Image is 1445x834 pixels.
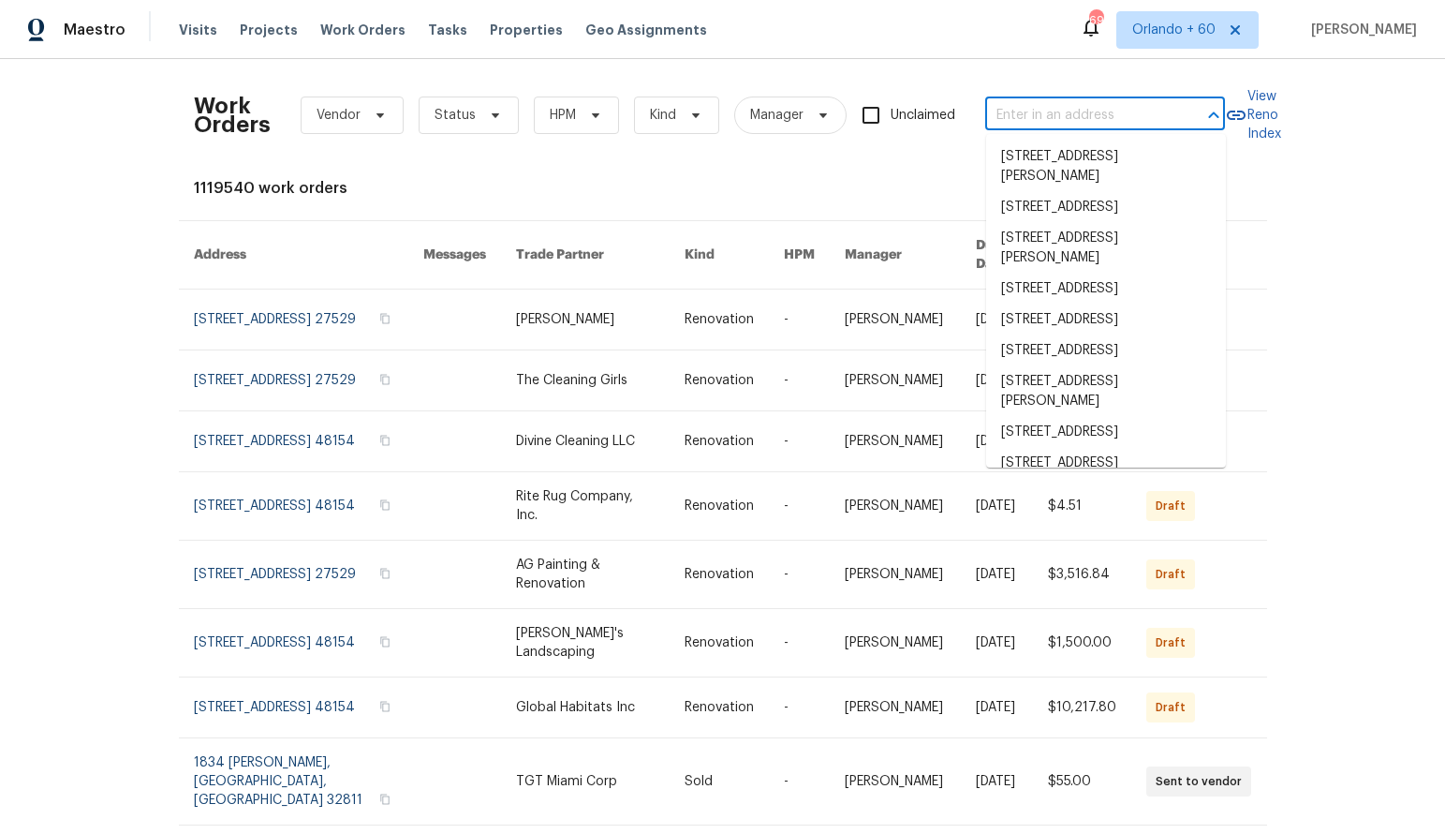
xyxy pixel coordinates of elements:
li: [STREET_ADDRESS][PERSON_NAME] [986,141,1226,192]
th: Trade Partner [501,221,671,290]
span: HPM [550,106,576,125]
td: - [769,678,830,738]
button: Copy Address [376,633,393,650]
td: [PERSON_NAME] [830,609,960,678]
td: - [769,609,830,678]
span: Maestro [64,21,125,39]
span: Orlando + 60 [1132,21,1216,39]
th: Kind [670,221,769,290]
td: - [769,411,830,472]
button: Copy Address [376,371,393,388]
td: Rite Rug Company, Inc. [501,472,671,541]
td: Renovation [670,290,769,350]
a: View Reno Index [1225,87,1281,143]
td: Renovation [670,609,769,678]
td: Renovation [670,541,769,609]
td: - [769,350,830,411]
td: [PERSON_NAME] [830,472,960,541]
th: HPM [769,221,830,290]
button: Copy Address [376,310,393,327]
td: [PERSON_NAME] [830,738,960,826]
td: [PERSON_NAME] [830,541,960,609]
li: [STREET_ADDRESS][PERSON_NAME] [986,448,1226,499]
td: [PERSON_NAME] [830,411,960,472]
span: Status [435,106,476,125]
td: TGT Miami Corp [501,738,671,826]
button: Copy Address [376,432,393,449]
span: Visits [179,21,217,39]
td: [PERSON_NAME] [830,350,960,411]
button: Copy Address [376,791,393,808]
td: - [769,290,830,350]
li: [STREET_ADDRESS][PERSON_NAME] [986,366,1226,417]
td: Renovation [670,350,769,411]
td: [PERSON_NAME]'s Landscaping [501,609,671,678]
li: [STREET_ADDRESS][PERSON_NAME] [986,223,1226,274]
span: Tasks [428,23,467,37]
h2: Work Orders [194,97,271,134]
th: Messages [408,221,501,290]
li: [STREET_ADDRESS] [986,335,1226,366]
li: [STREET_ADDRESS] [986,192,1226,223]
th: Due Date [961,221,1034,290]
span: Manager [750,106,804,125]
span: Properties [490,21,563,39]
li: [STREET_ADDRESS] [986,417,1226,448]
td: Divine Cleaning LLC [501,411,671,472]
button: Copy Address [376,698,393,715]
div: 694 [1089,11,1102,30]
th: Manager [830,221,960,290]
span: Kind [650,106,676,125]
li: [STREET_ADDRESS] [986,274,1226,305]
td: Renovation [670,472,769,541]
button: Copy Address [376,497,393,514]
td: [PERSON_NAME] [501,290,671,350]
td: Sold [670,738,769,826]
td: [PERSON_NAME] [830,678,960,738]
span: Unclaimed [891,106,955,126]
th: Address [179,221,408,290]
button: Close [1201,102,1227,128]
div: 1119540 work orders [194,179,1252,198]
td: AG Painting & Renovation [501,541,671,609]
input: Enter in an address [985,101,1172,130]
td: - [769,472,830,541]
span: Work Orders [320,21,405,39]
td: - [769,738,830,826]
td: - [769,541,830,609]
button: Copy Address [376,565,393,582]
td: Global Habitats Inc [501,678,671,738]
td: Renovation [670,678,769,738]
td: Renovation [670,411,769,472]
td: [PERSON_NAME] [830,290,960,350]
span: Projects [240,21,298,39]
li: [STREET_ADDRESS] [986,305,1226,335]
td: The Cleaning Girls [501,350,671,411]
span: [PERSON_NAME] [1304,21,1417,39]
span: Vendor [317,106,361,125]
span: Geo Assignments [585,21,707,39]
